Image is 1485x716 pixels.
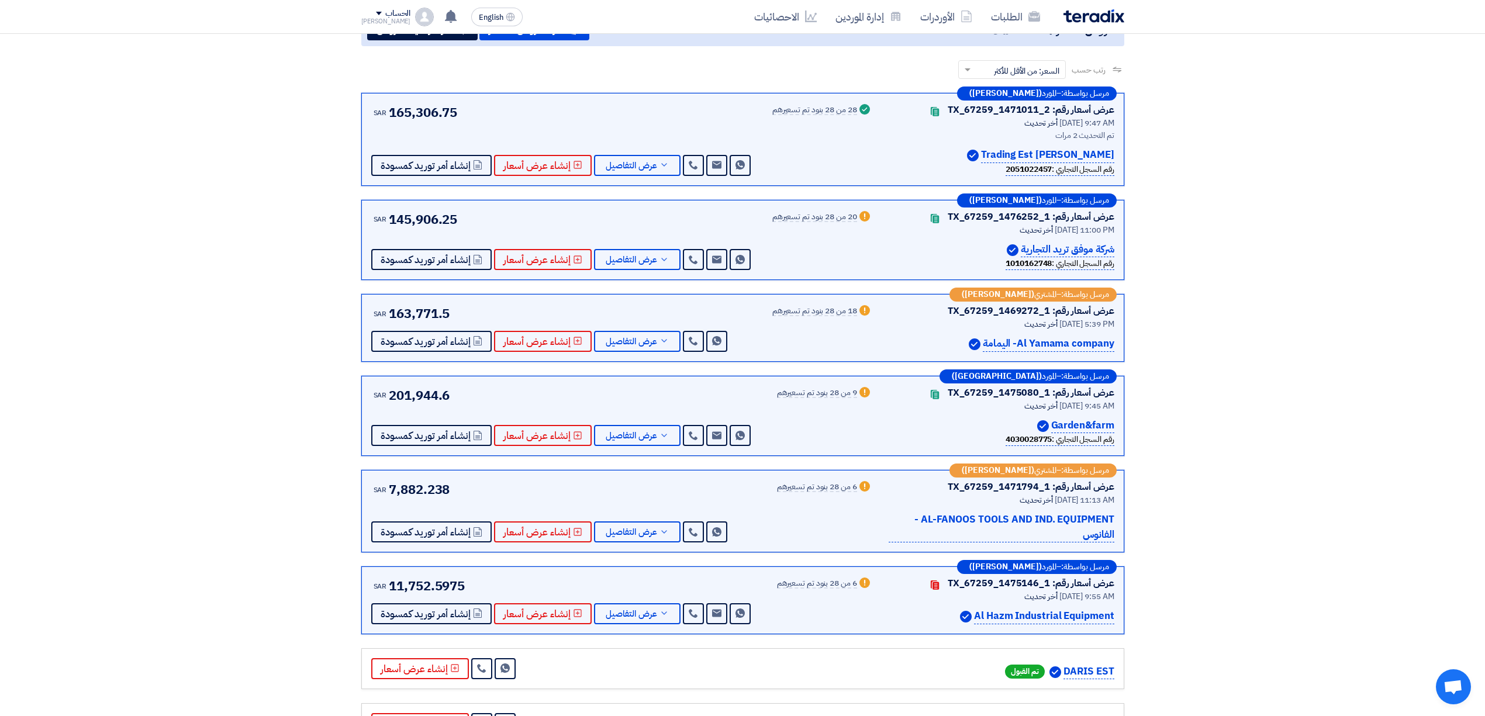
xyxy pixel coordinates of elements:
span: إنشاء عرض أسعار [503,161,571,170]
a: الاحصائيات [745,3,826,30]
span: إنشاء أمر توريد كمسودة [381,610,471,618]
span: SAR [374,390,387,400]
img: Teradix logo [1063,9,1124,23]
button: English [471,8,523,26]
div: 6 من 28 بنود تم تسعيرهم [777,483,857,492]
div: 20 من 28 بنود تم تسعيرهم [772,213,857,222]
span: عرض التفاصيل [606,610,657,618]
span: SAR [374,214,387,224]
div: 28 من 28 بنود تم تسعيرهم [772,106,857,115]
span: مرسل بواسطة: [1061,466,1109,475]
span: إنشاء أمر توريد كمسودة [381,528,471,537]
b: 2051022457 [1006,163,1052,175]
span: أخر تحديث [1024,400,1058,412]
b: ([GEOGRAPHIC_DATA]) [952,372,1042,381]
span: إنشاء عرض أسعار [503,337,571,346]
p: Garden&farm [1051,418,1114,434]
span: المورد [1042,372,1056,381]
button: إنشاء أمر توريد كمسودة [371,249,492,270]
button: إنشاء أمر توريد كمسودة [371,521,492,542]
button: عرض التفاصيل [594,249,681,270]
span: المورد [1042,563,1056,571]
span: إنشاء عرض أسعار [503,610,571,618]
img: Verified Account [969,338,980,350]
div: – [940,369,1117,383]
span: رتب حسب [1072,64,1105,76]
img: Verified Account [1037,420,1049,432]
img: Verified Account [960,611,972,622]
span: [DATE] 11:00 PM [1055,224,1114,236]
span: إنشاء أمر توريد كمسودة [381,431,471,440]
span: 11,752.5975 [389,576,465,596]
span: أخر تحديث [1024,318,1058,330]
span: SAR [374,485,387,495]
a: الطلبات [982,3,1049,30]
div: رقم السجل التجاري : [1006,433,1114,446]
span: المورد [1042,89,1056,98]
b: ([PERSON_NAME]) [962,290,1034,299]
button: إنشاء عرض أسعار [494,331,592,352]
span: عرض التفاصيل [606,431,657,440]
span: المورد [1042,196,1056,205]
span: المشتري [1034,466,1056,475]
p: شركة موفق تريد التجارية [1021,242,1114,258]
span: السعر: من الأقل للأكثر [994,65,1059,77]
a: إدارة الموردين [826,3,911,30]
span: عرض التفاصيل [606,161,657,170]
b: 4030028775 [1006,433,1052,445]
div: 6 من 28 بنود تم تسعيرهم [777,579,857,589]
a: الأوردرات [911,3,982,30]
button: إنشاء أمر توريد كمسودة [371,155,492,176]
div: – [949,288,1117,302]
div: عرض أسعار رقم: TX_67259_1476252_1 [948,210,1114,224]
span: المشتري [1034,290,1056,299]
div: – [957,560,1117,574]
span: إنشاء أمر توريد كمسودة [381,337,471,346]
div: عرض أسعار رقم: TX_67259_1471794_1 [948,480,1114,494]
div: عرض أسعار رقم: TX_67259_1469272_1 [948,304,1114,318]
span: 165,306.75 [389,103,457,122]
div: – [957,87,1117,101]
button: عرض التفاصيل [594,425,681,446]
button: إنشاء عرض أسعار [371,658,469,679]
b: ([PERSON_NAME]) [969,89,1042,98]
button: عرض التفاصيل [594,521,681,542]
img: Verified Account [967,150,979,161]
span: 7,882.238 [389,480,450,499]
span: English [479,13,503,22]
button: إنشاء عرض أسعار [494,603,592,624]
span: SAR [374,309,387,319]
span: [DATE] 9:47 AM [1059,117,1114,129]
span: إنشاء أمر توريد كمسودة [381,255,471,264]
div: عرض أسعار رقم: TX_67259_1471011_2 [948,103,1114,117]
div: 18 من 28 بنود تم تسعيرهم [772,307,857,316]
button: إنشاء عرض أسعار [494,521,592,542]
p: [PERSON_NAME] Trading Est [981,147,1114,163]
p: AL-FANOOS TOOLS AND IND. EQUIPMENT - الفانوس [889,512,1114,542]
span: SAR [374,108,387,118]
span: 145,906.25 [389,210,457,229]
div: الحساب [385,9,410,19]
span: [DATE] 11:13 AM [1055,494,1114,506]
b: ([PERSON_NAME]) [962,466,1034,475]
div: [PERSON_NAME] [361,18,411,25]
span: أخر تحديث [1020,224,1053,236]
b: 1010162748 [1006,257,1052,269]
button: إنشاء عرض أسعار [494,425,592,446]
span: مرسل بواسطة: [1061,372,1109,381]
button: إنشاء عرض أسعار [494,155,592,176]
button: عرض التفاصيل [594,331,681,352]
div: Open chat [1436,669,1471,704]
div: تم التحديث 2 مرات [886,129,1114,141]
span: 163,771.5 [389,304,450,323]
span: مرسل بواسطة: [1061,290,1109,299]
span: عرض التفاصيل [606,255,657,264]
p: Al Hazm Industrial Equipment [974,608,1114,624]
img: Verified Account [1049,666,1061,678]
div: رقم السجل التجاري : [1006,163,1114,176]
span: [DATE] 9:45 AM [1059,400,1114,412]
span: أخر تحديث [1020,494,1053,506]
div: عرض أسعار رقم: TX_67259_1475146_1 [948,576,1114,590]
img: Verified Account [1007,244,1018,256]
span: مرسل بواسطة: [1061,196,1109,205]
